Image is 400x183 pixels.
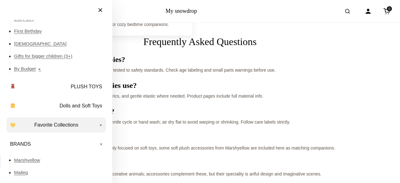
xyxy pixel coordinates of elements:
[14,38,106,50] a: [DEMOGRAPHIC_DATA]
[7,36,392,48] h2: Frequently Asked Questions
[14,63,106,75] a: By Budget
[14,25,106,38] a: First Birthday
[7,81,392,90] h3: What materials do your accessories use?
[387,6,392,11] span: 0
[7,68,276,73] span: Yes — many accessories are designed for infants and tested to safety standards. Check age labelin...
[7,55,392,64] h3: Are kids’ accessories safe for babies?
[14,154,106,166] a: Marshyellow
[7,107,392,116] h3: How do I clean these accessories?
[7,145,335,150] span: Marshyellow is our in-house plush brand — while mainly focused on soft toys, some soft plush acce...
[6,117,106,133] a: Favorite Collections
[339,3,356,20] button: Open search
[7,133,392,142] h3: What is Marshyellow?
[6,98,106,114] a: Dolls and Soft Toys
[10,103,15,108] img: 👧
[7,171,322,176] span: Maileg is best known for its miniature play sets and decorative animals; accessories complement t...
[6,79,106,94] a: PLUSH TOYS
[7,159,392,168] h3: What is Maileg known for?
[14,166,106,179] a: Maileg
[361,4,375,18] a: Account
[7,94,263,99] span: Usually soft cotton, breathable knit, hypoallergenic fabrics, and gentle elastic where needed. Pr...
[166,8,197,14] a: My snowdrop
[10,123,15,128] img: 💛
[92,3,109,17] button: Close menu
[10,84,15,89] img: 🧸
[7,119,290,125] span: Most fabric accessories are machine washable on a gentle cycle or hand wash; air dry flat to avoi...
[6,136,106,152] a: BRANDS
[380,4,394,18] a: Cart
[14,50,106,63] a: Gifts for bigger children (3+)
